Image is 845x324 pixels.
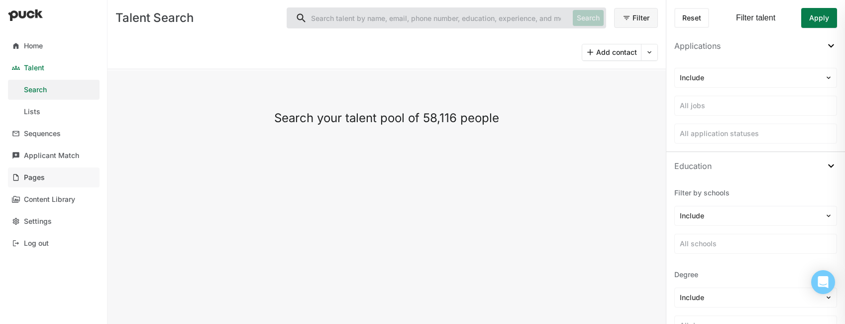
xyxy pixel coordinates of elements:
div: Applicant Match [24,152,79,160]
div: Talent Search [115,12,279,24]
div: Search [24,86,47,94]
div: Talent [24,64,44,72]
a: Applicant Match [8,146,100,165]
div: Filter by schools [674,188,837,198]
button: Filter [614,8,658,28]
div: Log out [24,239,49,248]
a: Content Library [8,189,100,209]
a: Home [8,36,100,56]
div: Lists [24,108,40,116]
div: Home [24,42,43,50]
div: Filter talent [736,13,775,22]
a: Search [8,80,100,100]
a: Lists [8,102,100,122]
div: Search your talent pool of 58,116 people [167,110,606,126]
div: Open Intercom Messenger [811,270,835,294]
div: Education [674,160,712,172]
a: Sequences [8,124,100,144]
a: Settings [8,211,100,231]
a: Talent [8,58,100,78]
div: Content Library [24,195,75,204]
div: Degree [674,270,837,280]
button: Add contact [582,44,641,60]
div: Sequences [24,130,61,138]
div: Applications [674,40,721,52]
div: Pages [24,173,45,182]
button: Reset [674,8,709,28]
a: Pages [8,167,100,187]
button: Apply [801,8,837,28]
input: Search [287,8,569,28]
div: Settings [24,217,52,226]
